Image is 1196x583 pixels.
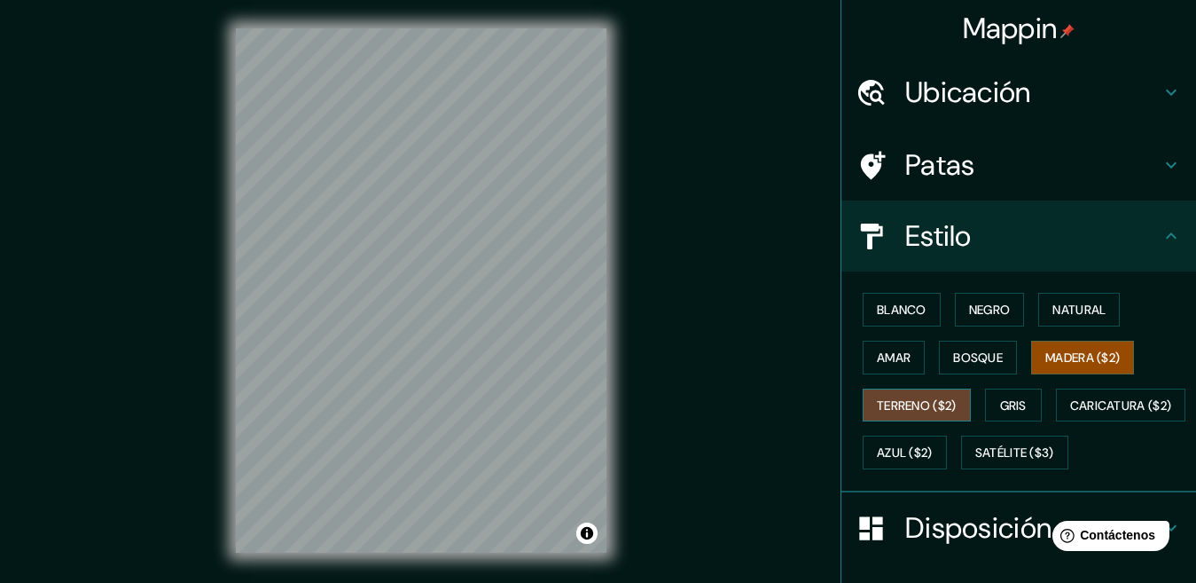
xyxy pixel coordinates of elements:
[975,445,1054,461] font: Satélite ($3)
[939,341,1017,374] button: Bosque
[1000,398,1027,414] font: Gris
[1056,389,1186,422] button: Caricatura ($2)
[863,436,947,469] button: Azul ($2)
[1038,514,1176,563] iframe: Lanzador de widgets de ayuda
[236,28,606,553] canvas: Mapa
[1070,398,1172,414] font: Caricatura ($2)
[877,445,933,461] font: Azul ($2)
[905,146,975,184] font: Patas
[905,217,972,255] font: Estilo
[841,492,1196,563] div: Disposición
[961,436,1068,469] button: Satélite ($3)
[863,389,971,422] button: Terreno ($2)
[969,302,1011,318] font: Negro
[841,201,1196,272] div: Estilo
[877,302,926,318] font: Blanco
[905,74,1031,111] font: Ubicación
[1031,341,1134,374] button: Madera ($2)
[1052,302,1106,318] font: Natural
[1060,24,1075,38] img: pin-icon.png
[877,350,911,366] font: Amar
[953,350,1003,366] font: Bosque
[963,10,1058,47] font: Mappin
[863,341,925,374] button: Amar
[905,509,1051,547] font: Disposición
[576,523,598,544] button: Activar o desactivar atribución
[985,389,1042,422] button: Gris
[841,57,1196,128] div: Ubicación
[955,293,1025,327] button: Negro
[863,293,941,327] button: Blanco
[1038,293,1120,327] button: Natural
[877,398,957,414] font: Terreno ($2)
[841,130,1196,201] div: Patas
[1045,350,1120,366] font: Madera ($2)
